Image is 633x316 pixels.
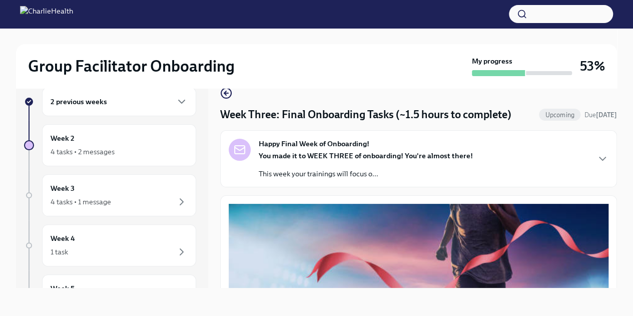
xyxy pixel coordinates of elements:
a: Week 34 tasks • 1 message [24,174,196,216]
h6: Week 3 [51,183,75,194]
strong: My progress [472,56,512,66]
span: October 4th, 2025 09:00 [584,110,617,120]
h3: 53% [580,57,605,75]
span: Upcoming [539,111,580,119]
h6: Week 4 [51,233,75,244]
strong: Happy Final Week of Onboarding! [259,139,369,149]
a: Week 41 task [24,224,196,266]
div: 1 task [51,247,68,257]
a: Week 24 tasks • 2 messages [24,124,196,166]
div: 4 tasks • 2 messages [51,147,115,157]
img: CharlieHealth [20,6,73,22]
h4: Week Three: Final Onboarding Tasks (~1.5 hours to complete) [220,107,511,122]
h2: Group Facilitator Onboarding [28,56,235,76]
h6: 2 previous weeks [51,96,107,107]
strong: [DATE] [596,111,617,119]
span: Due [584,111,617,119]
div: 2 previous weeks [42,87,196,116]
strong: You made it to WEEK THREE of onboarding! You're almost there! [259,151,473,160]
h6: Week 5 [51,283,75,294]
h6: Week 2 [51,133,75,144]
p: This week your trainings will focus o... [259,169,473,179]
div: 4 tasks • 1 message [51,197,111,207]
